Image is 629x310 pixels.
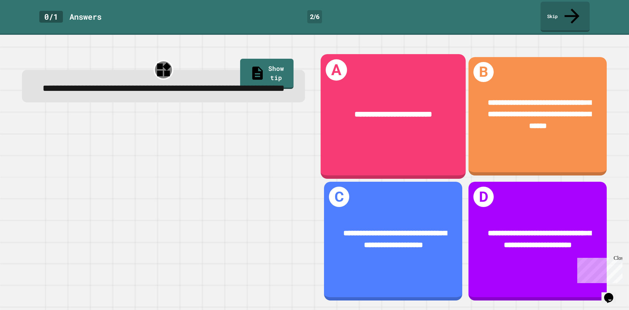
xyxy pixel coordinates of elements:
[473,62,494,82] h1: B
[39,11,63,23] div: 0 / 1
[541,2,590,32] a: Skip
[329,187,349,207] h1: C
[575,255,622,283] iframe: chat widget
[601,284,622,303] iframe: chat widget
[326,59,347,80] h1: A
[473,187,494,207] h1: D
[69,11,102,23] div: Answer s
[307,10,322,23] div: 2 / 6
[240,59,294,89] a: Show tip
[3,3,45,42] div: Chat with us now!Close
